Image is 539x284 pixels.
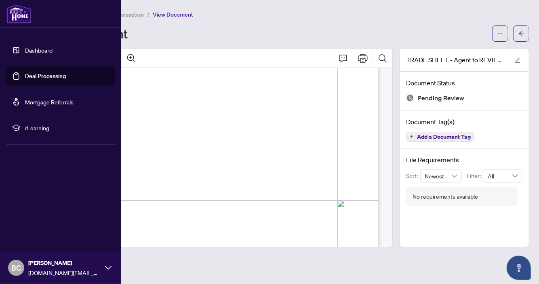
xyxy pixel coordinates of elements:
p: Filter: [467,172,483,180]
img: logo [6,4,32,23]
span: edit [515,57,520,63]
span: arrow-left [518,31,524,36]
a: Deal Processing [25,72,66,80]
span: plus [410,135,414,139]
span: [DOMAIN_NAME][EMAIL_ADDRESS][DOMAIN_NAME] [28,268,101,277]
h4: Document Tag(s) [406,117,522,127]
span: [PERSON_NAME] [28,259,101,267]
a: Mortgage Referrals [25,98,74,106]
span: Newest [425,170,457,182]
h4: File Requirements [406,155,522,165]
h4: Document Status [406,78,522,88]
button: Open asap [507,256,531,280]
span: All [488,170,518,182]
span: BC [11,262,21,273]
div: No requirements available [413,192,478,201]
span: View Transaction [101,11,144,18]
li: / [147,10,149,19]
span: Pending Review [417,93,464,104]
a: Dashboard [25,47,53,54]
p: Sort: [406,172,420,180]
span: Add a Document Tag [417,134,471,140]
button: Add a Document Tag [406,132,474,142]
span: ellipsis [497,31,503,36]
span: View Document [153,11,193,18]
span: rLearning [25,123,109,132]
img: Document Status [406,94,414,102]
span: TRADE SHEET - Agent to REVIEW - 14 Springhouse Sq.pdf [406,55,507,65]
